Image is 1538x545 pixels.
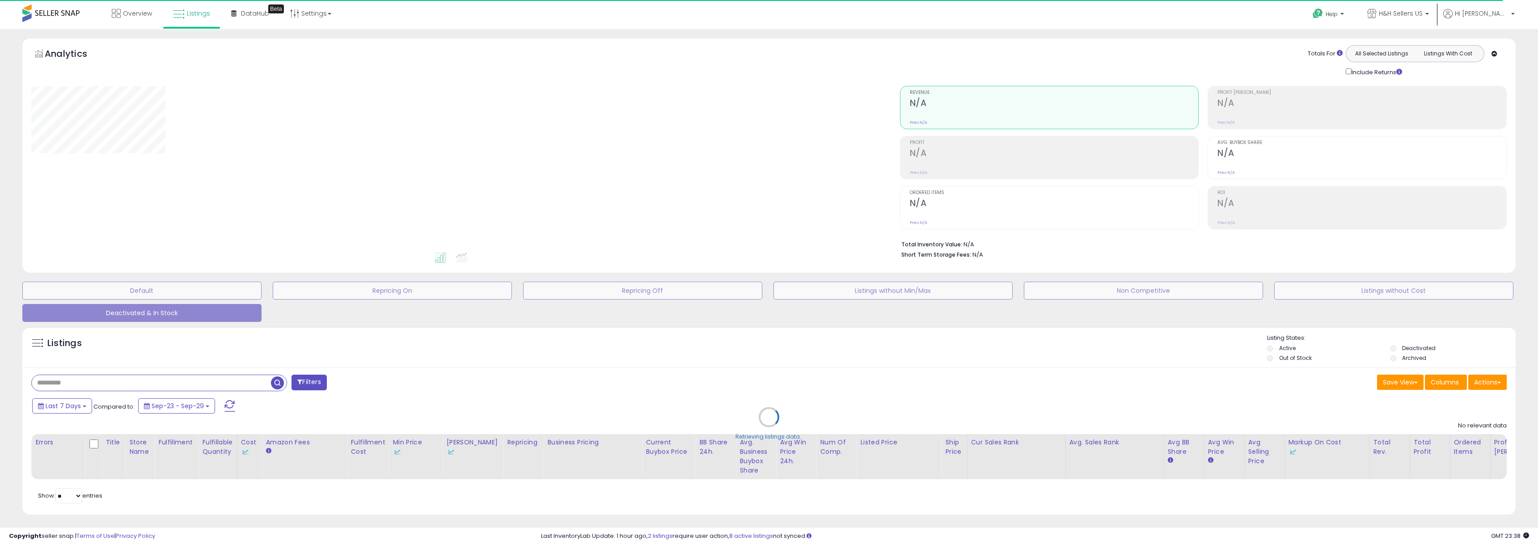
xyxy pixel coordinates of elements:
[1217,220,1235,225] small: Prev: N/A
[541,532,1529,541] div: Last InventoryLab Update: 1 hour ago, require user action, not synced.
[1274,282,1513,300] button: Listings without Cost
[187,9,210,18] span: Listings
[729,532,773,540] a: 8 active listings
[972,250,983,259] span: N/A
[901,251,971,258] b: Short Term Storage Fees:
[910,198,1199,210] h2: N/A
[773,282,1013,300] button: Listings without Min/Max
[1024,282,1263,300] button: Non Competitive
[735,433,803,441] div: Retrieving listings data..
[45,47,105,62] h5: Analytics
[910,120,927,125] small: Prev: N/A
[648,532,672,540] a: 2 listings
[910,170,927,175] small: Prev: N/A
[9,532,42,540] strong: Copyright
[1217,170,1235,175] small: Prev: N/A
[22,304,262,322] button: Deactivated & In Stock
[1326,10,1338,18] span: Help
[523,282,762,300] button: Repricing Off
[910,148,1199,160] h2: N/A
[1348,48,1415,59] button: All Selected Listings
[910,220,927,225] small: Prev: N/A
[241,9,269,18] span: DataHub
[1217,190,1506,195] span: ROI
[1339,67,1413,77] div: Include Returns
[9,532,155,541] div: seller snap | |
[1455,9,1508,18] span: Hi [PERSON_NAME]
[1217,120,1235,125] small: Prev: N/A
[123,9,152,18] span: Overview
[1217,148,1506,160] h2: N/A
[1217,140,1506,145] span: Avg. Buybox Share
[910,140,1199,145] span: Profit
[901,238,1500,249] li: N/A
[910,90,1199,95] span: Revenue
[910,98,1199,110] h2: N/A
[76,532,114,540] a: Terms of Use
[807,533,811,539] i: Click here to read more about un-synced listings.
[22,282,262,300] button: Default
[1217,90,1506,95] span: Profit [PERSON_NAME]
[1217,98,1506,110] h2: N/A
[1415,48,1481,59] button: Listings With Cost
[910,190,1199,195] span: Ordered Items
[1491,532,1529,540] span: 2025-10-7 23:38 GMT
[1217,198,1506,210] h2: N/A
[901,241,962,248] b: Total Inventory Value:
[273,282,512,300] button: Repricing On
[1308,50,1343,58] div: Totals For
[116,532,155,540] a: Privacy Policy
[1312,8,1323,19] i: Get Help
[268,4,284,13] div: Tooltip anchor
[1443,9,1515,29] a: Hi [PERSON_NAME]
[1379,9,1423,18] span: H&H Sellers US
[1306,1,1353,29] a: Help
